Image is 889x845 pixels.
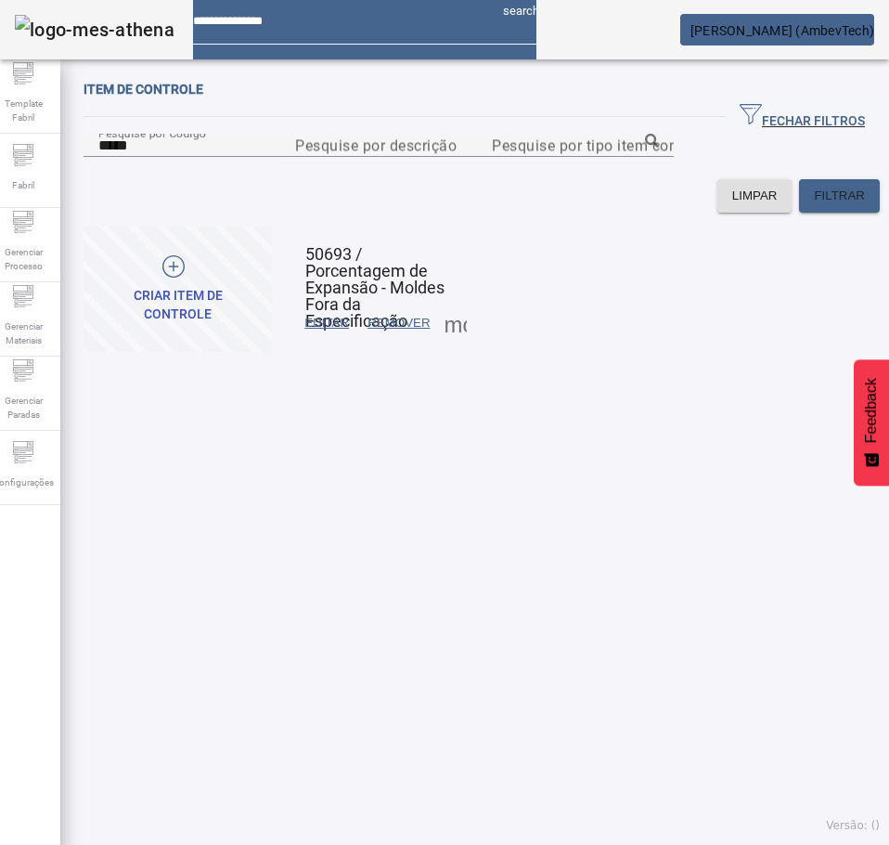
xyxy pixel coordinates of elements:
span: Fabril [6,173,40,198]
mat-label: Pesquise por tipo item controle [492,136,709,154]
button: FECHAR FILTROS [725,100,880,134]
button: REMOVER [358,306,439,340]
button: Mais [439,306,472,340]
button: FILTRAR [799,179,880,213]
button: LIMPAR [717,179,792,213]
button: EDITAR [295,306,358,340]
span: 50693 / Porcentagem de Expansão - Moldes Fora da Especificação [305,244,444,331]
span: REMOVER [367,314,430,332]
img: logo-mes-athena [15,15,174,45]
span: FECHAR FILTROS [740,103,865,131]
span: [PERSON_NAME] (AmbevTech) [690,23,874,38]
input: Number [492,135,659,157]
mat-label: Pesquise por Código [98,126,206,139]
button: Criar item de controle [84,227,272,352]
span: FILTRAR [814,187,865,205]
span: Feedback [863,378,880,443]
button: Feedback - Mostrar pesquisa [854,359,889,486]
span: EDITAR [304,314,349,332]
mat-label: Pesquise por descrição [295,136,457,154]
div: Criar item de controle [98,287,257,323]
span: LIMPAR [732,187,778,205]
span: Item de controle [84,82,203,97]
span: Versão: () [826,819,880,832]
